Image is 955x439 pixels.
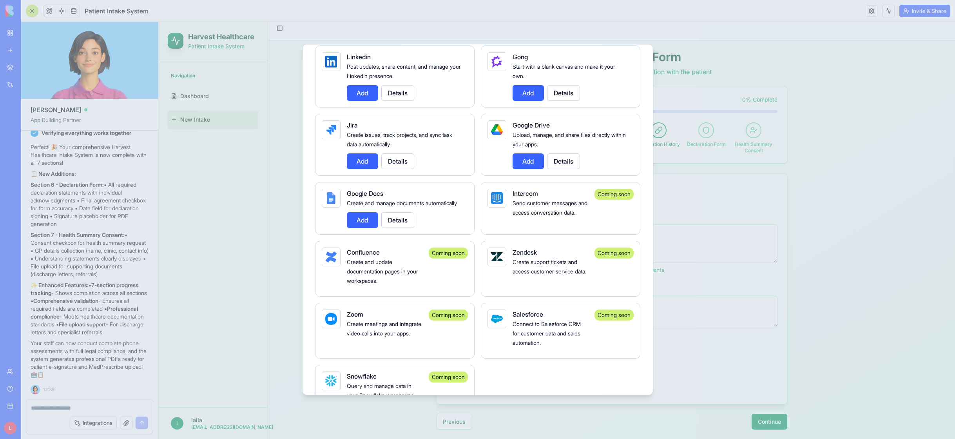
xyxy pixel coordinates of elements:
span: Medicare Details [340,119,377,126]
p: This information helps ensure safe prescribing practices [288,308,619,316]
span: Health Records [436,119,470,126]
div: Coming soon [429,310,468,321]
p: laila [33,394,97,402]
button: Add [513,153,544,169]
span: Query and manage data in your Snowflake warehouse. [347,383,415,399]
span: Jira [347,121,358,129]
span: Connect to Salesforce CRM for customer data and sales automation. [513,321,581,346]
span: Upload, manage, and share files directly within your apps. [513,131,626,148]
span: Medication History [480,119,522,126]
button: Details [381,85,414,101]
span: Google Docs [347,189,383,197]
h1: Harvest Healthcare [30,9,96,20]
button: Details [547,153,580,169]
div: Navigation [9,47,100,60]
span: Confluence [347,248,380,256]
span: Lifestyle Information [383,119,429,126]
button: Add [347,212,378,228]
button: Details [381,153,414,169]
div: Coming soon [594,310,634,321]
h1: New Patient Intake Form [278,28,629,42]
span: Health Summary Consent [572,119,619,132]
button: Continue [593,392,629,408]
p: [EMAIL_ADDRESS][DOMAIN_NAME] [33,402,97,408]
span: Dashboard [22,70,51,78]
div: Coming soon [429,372,468,383]
span: Gong [513,53,528,61]
span: Create support tickets and access customer service data. [513,259,586,275]
span: Progress [288,74,311,82]
span: Start with a blank canvas and make it your own. [513,63,615,79]
span: Google Drive [513,121,550,129]
button: Add [347,85,378,101]
span: 0 % Complete [584,74,619,82]
span: Create and update documentation pages in your workspaces. [347,259,418,284]
span: Intercom [513,189,538,197]
button: Add [513,85,544,101]
span: Declaration Form [529,119,567,126]
a: New Intake [9,88,100,107]
label: Yes [297,367,307,372]
div: Coming soon [429,248,468,259]
span: l [13,395,25,408]
span: Snowflake [347,372,377,380]
label: Do they currently use recreational cannabis? [288,263,404,270]
div: Coming soon [594,248,634,259]
button: Details [547,85,580,101]
p: Patient Intake System [30,20,96,28]
span: New Intake [22,94,52,102]
span: Salesforce [513,310,543,318]
span: Patient Details [295,119,327,126]
a: Dashboard [9,65,100,84]
button: llaila [EMAIL_ADDRESS][DOMAIN_NAME] [6,392,103,411]
label: No [326,367,333,372]
p: Include prescription medications, over-the-counter drugs, vitamins, and supplements [288,244,619,252]
span: Linkedin [347,53,371,61]
span: Send customer messages and access conversation data. [513,200,587,216]
span: Create and manage documents automatically. [347,200,458,206]
div: Finally, their current and past medication use [288,173,619,180]
span: Zoom [347,310,363,318]
label: Have they used medicinal cannabis in the last 6 months? * [288,355,441,362]
div: Medication History [288,161,619,170]
button: Previous [278,392,314,408]
label: Yes [297,339,307,344]
p: Complete this form during your phone conversation with the patient [278,45,629,55]
span: Zendesk [513,248,537,256]
span: Create issues, track projects, and sync task data automatically. [347,131,452,148]
label: What medications are they currently taking? [288,191,403,198]
div: Coming soon [594,189,634,200]
span: Create meetings and integrate video calls into your apps. [347,321,421,337]
button: Details [381,212,414,228]
label: No [326,339,333,344]
label: Have they used medicinal cannabis before? * [288,327,406,334]
span: Post updates, share content, and manage your LinkedIn presence. [347,63,461,79]
button: Add [347,153,378,169]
